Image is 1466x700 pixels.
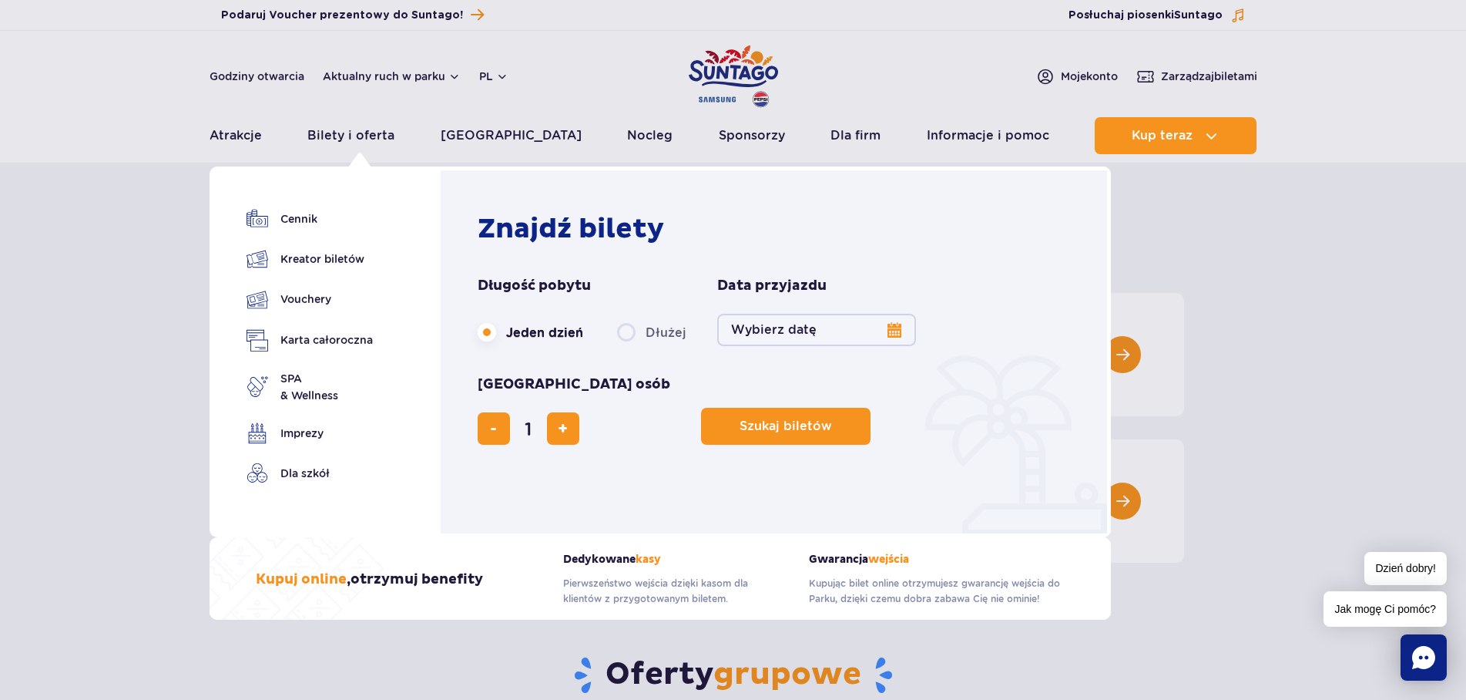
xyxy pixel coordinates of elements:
[809,553,1065,566] strong: Gwarancja
[247,248,373,270] a: Kreator biletów
[256,570,347,588] span: Kupuj online
[1323,591,1447,627] span: Jak mogę Ci pomóc?
[478,316,583,348] label: Jeden dzień
[478,212,1078,246] h2: Znajdź bilety
[1364,552,1447,585] span: Dzień dobry!
[547,412,579,445] button: dodaj bilet
[719,117,785,154] a: Sponsorzy
[307,117,394,154] a: Bilety i oferta
[740,419,832,433] span: Szukaj biletów
[323,70,461,82] button: Aktualny ruch w parku
[210,117,262,154] a: Atrakcje
[1136,67,1257,86] a: Zarządzajbiletami
[809,576,1065,607] p: Kupując bilet online otrzymujesz gwarancję wejścia do Parku, dzięki czemu dobra zabawa Cię nie om...
[627,117,673,154] a: Nocleg
[1132,129,1193,143] span: Kup teraz
[441,117,582,154] a: [GEOGRAPHIC_DATA]
[210,69,304,84] a: Godziny otwarcia
[478,277,1078,445] form: Planowanie wizyty w Park of Poland
[478,277,591,295] span: Długość pobytu
[247,370,373,404] a: SPA& Wellness
[717,277,827,295] span: Data przyjazdu
[479,69,508,84] button: pl
[1401,634,1447,681] div: Chat
[247,463,373,484] a: Dla szkół
[868,553,909,566] span: wejścia
[478,375,670,394] span: [GEOGRAPHIC_DATA] osób
[927,117,1049,154] a: Informacje i pomoc
[830,117,881,154] a: Dla firm
[247,288,373,311] a: Vouchery
[717,314,916,346] button: Wybierz datę
[1095,117,1256,154] button: Kup teraz
[510,410,547,447] input: liczba biletów
[1161,69,1257,84] span: Zarządzaj biletami
[280,370,338,404] span: SPA & Wellness
[563,576,786,607] p: Pierwszeństwo wejścia dzięki kasom dla klientów z przygotowanym biletem.
[256,570,483,589] h3: , otrzymuj benefity
[563,553,786,566] strong: Dedykowane
[617,316,686,348] label: Dłużej
[1036,67,1118,86] a: Mojekonto
[247,422,373,444] a: Imprezy
[701,408,871,445] button: Szukaj biletów
[247,208,373,230] a: Cennik
[1061,69,1118,84] span: Moje konto
[478,412,510,445] button: usuń bilet
[247,329,373,352] a: Karta całoroczna
[636,553,661,566] span: kasy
